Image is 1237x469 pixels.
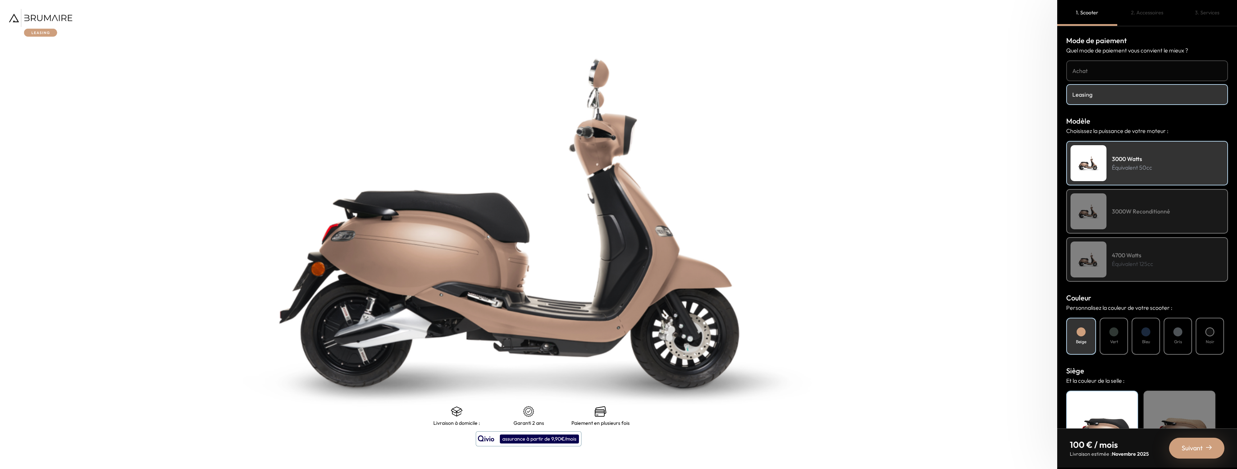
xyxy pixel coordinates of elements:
p: Livraison à domicile : [433,420,480,426]
p: Livraison estimée : [1070,450,1149,457]
h4: 4700 Watts [1112,251,1153,259]
h4: Beige [1076,339,1086,345]
img: Scooter Leasing [1071,242,1106,277]
p: Et la couleur de la selle : [1066,376,1228,385]
a: Achat [1066,60,1228,81]
p: Choisissez la puissance de votre moteur : [1066,127,1228,135]
h3: Mode de paiement [1066,35,1228,46]
p: Équivalent 125cc [1112,259,1153,268]
img: Scooter Leasing [1071,193,1106,229]
h4: 3000W Reconditionné [1112,207,1170,216]
p: Paiement en plusieurs fois [571,420,630,426]
p: Garanti 2 ans [513,420,544,426]
h3: Siège [1066,365,1228,376]
img: Brumaire Leasing [9,9,72,37]
h4: 3000 Watts [1112,155,1152,163]
span: Suivant [1182,443,1203,453]
h4: Bleu [1142,339,1150,345]
h4: Beige [1148,395,1211,404]
p: Personnalisez la couleur de votre scooter : [1066,303,1228,312]
div: assurance à partir de 9,90€/mois [500,434,579,443]
h4: Vert [1110,339,1118,345]
p: Équivalent 50cc [1112,163,1152,172]
img: shipping.png [451,406,462,417]
img: logo qivio [478,434,494,443]
h4: Gris [1174,339,1182,345]
span: Novembre 2025 [1112,451,1149,457]
p: Quel mode de paiement vous convient le mieux ? [1066,46,1228,55]
img: Scooter Leasing [1071,145,1106,181]
h3: Modèle [1066,116,1228,127]
h4: Noir [1071,395,1134,404]
img: certificat-de-garantie.png [523,406,534,417]
h4: Leasing [1072,90,1222,99]
h4: Noir [1206,339,1214,345]
button: assurance à partir de 9,90€/mois [476,431,581,446]
img: right-arrow-2.png [1206,445,1212,450]
h3: Couleur [1066,293,1228,303]
img: credit-cards.png [595,406,606,417]
p: 100 € / mois [1070,439,1149,450]
h4: Achat [1072,66,1222,75]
